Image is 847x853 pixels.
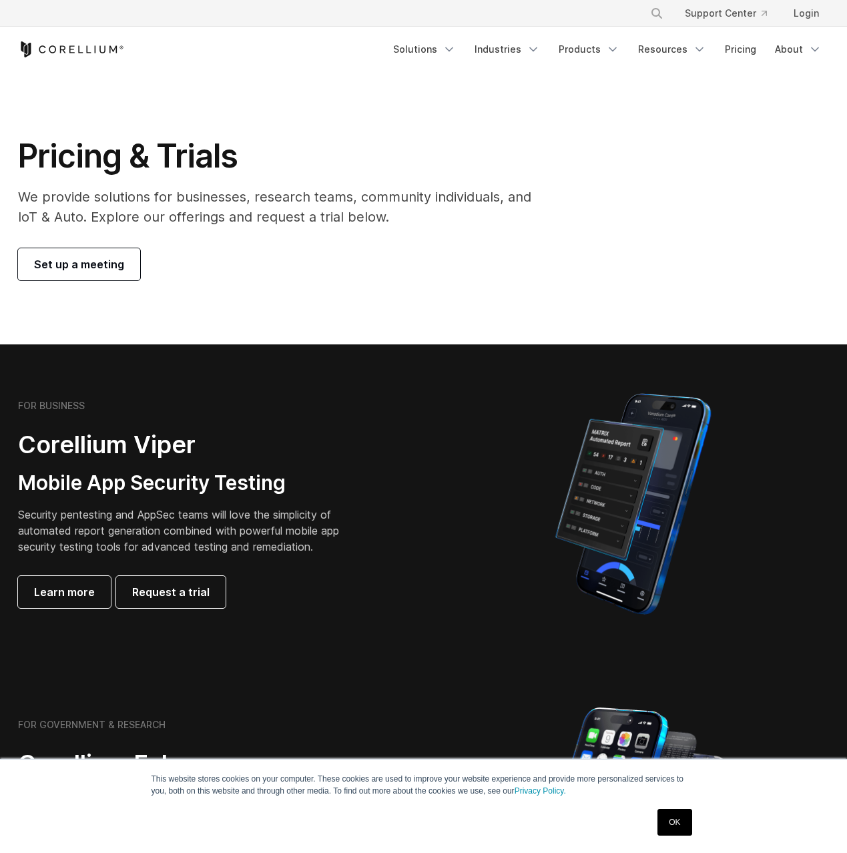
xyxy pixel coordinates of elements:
[515,786,566,796] a: Privacy Policy.
[630,37,714,61] a: Resources
[385,37,830,61] div: Navigation Menu
[18,248,140,280] a: Set up a meeting
[18,719,166,731] h6: FOR GOVERNMENT & RESEARCH
[132,584,210,600] span: Request a trial
[18,136,550,176] h1: Pricing & Trials
[467,37,548,61] a: Industries
[18,471,360,496] h3: Mobile App Security Testing
[152,773,696,797] p: This website stores cookies on your computer. These cookies are used to improve your website expe...
[18,187,550,227] p: We provide solutions for businesses, research teams, community individuals, and IoT & Auto. Explo...
[551,37,627,61] a: Products
[634,1,830,25] div: Navigation Menu
[674,1,778,25] a: Support Center
[385,37,464,61] a: Solutions
[18,430,360,460] h2: Corellium Viper
[18,507,360,555] p: Security pentesting and AppSec teams will love the simplicity of automated report generation comb...
[717,37,764,61] a: Pricing
[34,256,124,272] span: Set up a meeting
[116,576,226,608] a: Request a trial
[18,400,85,412] h6: FOR BUSINESS
[783,1,830,25] a: Login
[18,576,111,608] a: Learn more
[645,1,669,25] button: Search
[657,809,691,836] a: OK
[533,387,734,621] img: Corellium MATRIX automated report on iPhone showing app vulnerability test results across securit...
[767,37,830,61] a: About
[34,584,95,600] span: Learn more
[18,749,392,779] h2: Corellium Falcon
[18,41,124,57] a: Corellium Home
